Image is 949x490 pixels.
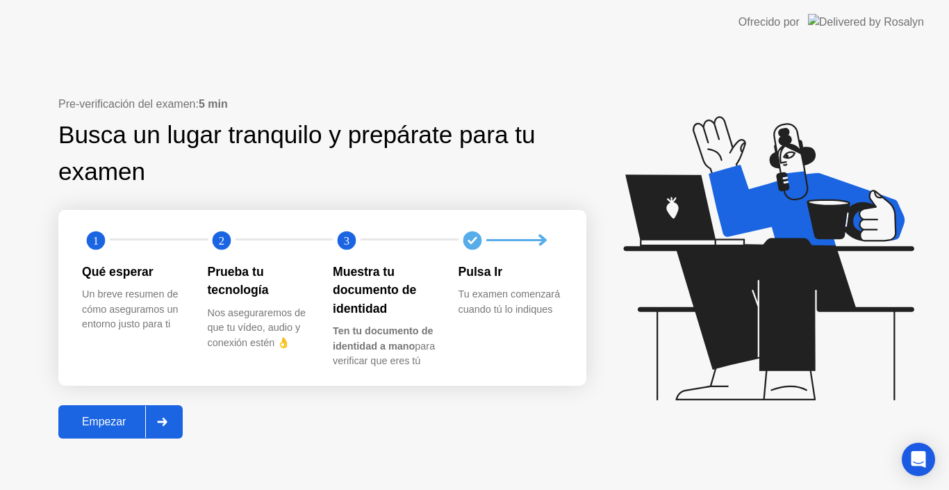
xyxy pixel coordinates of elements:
div: Nos aseguraremos de que tu vídeo, audio y conexión estén 👌 [208,306,311,351]
button: Empezar [58,405,183,439]
text: 2 [218,234,224,247]
div: Pre-verificación del examen: [58,96,586,113]
div: Prueba tu tecnología [208,263,311,300]
div: Empezar [63,416,145,428]
div: Pulsa Ir [459,263,562,281]
div: Tu examen comenzará cuando tú lo indiques [459,287,562,317]
text: 1 [93,234,99,247]
div: Qué esperar [82,263,185,281]
div: Ofrecido por [738,14,800,31]
div: Un breve resumen de cómo aseguramos un entorno justo para ti [82,287,185,332]
div: Busca un lugar tranquilo y prepárate para tu examen [58,117,548,190]
text: 3 [344,234,349,247]
div: Muestra tu documento de identidad [333,263,436,318]
b: 5 min [199,98,228,110]
div: para verificar que eres tú [333,324,436,369]
div: Open Intercom Messenger [902,443,935,476]
b: Ten tu documento de identidad a mano [333,325,433,352]
img: Delivered by Rosalyn [808,14,924,30]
